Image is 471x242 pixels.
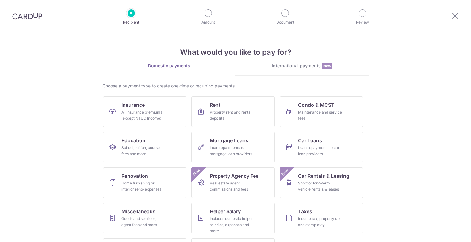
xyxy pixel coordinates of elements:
a: Car Rentals & LeasingShort or long‑term vehicle rentals & leasesNew [280,167,363,198]
span: Car Loans [298,137,322,144]
a: EducationSchool, tuition, course fees and more [103,132,186,162]
a: Helper SalaryIncludes domestic helper salaries, expenses and more [191,203,275,233]
a: Car LoansLoan repayments to car loan providers [280,132,363,162]
p: Review [340,19,385,25]
div: Home furnishing or interior reno-expenses [121,180,166,192]
div: Loan repayments to car loan providers [298,145,342,157]
div: Property rent and rental deposits [210,109,254,121]
span: Helper Salary [210,208,241,215]
span: Car Rentals & Leasing [298,172,349,180]
div: Goods and services, agent fees and more [121,216,166,228]
a: TaxesIncome tax, property tax and stamp duty [280,203,363,233]
div: International payments [235,63,369,69]
div: School, tuition, course fees and more [121,145,166,157]
span: Rent [210,101,220,109]
a: Mortgage LoansLoan repayments to mortgage loan providers [191,132,275,162]
div: Real estate agent commissions and fees [210,180,254,192]
span: New [322,63,332,69]
a: RentProperty rent and rental deposits [191,96,275,127]
span: Insurance [121,101,145,109]
p: Document [262,19,308,25]
a: Condo & MCSTMaintenance and service fees [280,96,363,127]
span: New [280,167,290,177]
div: Loan repayments to mortgage loan providers [210,145,254,157]
span: Miscellaneous [121,208,155,215]
h4: What would you like to pay for? [102,47,369,58]
span: Taxes [298,208,312,215]
span: Mortgage Loans [210,137,248,144]
p: Recipient [109,19,154,25]
div: Income tax, property tax and stamp duty [298,216,342,228]
a: MiscellaneousGoods and services, agent fees and more [103,203,186,233]
span: Property Agency Fee [210,172,258,180]
iframe: Opens a widget where you can find more information [432,224,465,239]
div: Includes domestic helper salaries, expenses and more [210,216,254,234]
a: RenovationHome furnishing or interior reno-expenses [103,167,186,198]
img: CardUp [12,12,42,20]
div: Maintenance and service fees [298,109,342,121]
span: Education [121,137,145,144]
a: Property Agency FeeReal estate agent commissions and feesNew [191,167,275,198]
div: Short or long‑term vehicle rentals & leases [298,180,342,192]
p: Amount [186,19,231,25]
span: New [192,167,202,177]
div: Choose a payment type to create one-time or recurring payments. [102,83,369,89]
div: All insurance premiums (except NTUC Income) [121,109,166,121]
span: Condo & MCST [298,101,335,109]
a: InsuranceAll insurance premiums (except NTUC Income) [103,96,186,127]
span: Renovation [121,172,148,180]
div: Domestic payments [102,63,235,69]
